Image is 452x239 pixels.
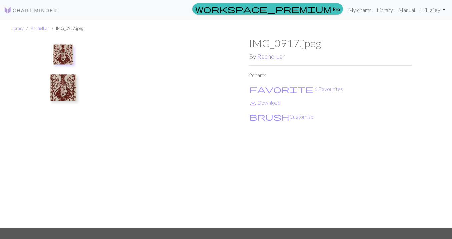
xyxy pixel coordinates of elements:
span: favorite [249,84,313,94]
a: Pro [192,3,343,15]
img: Copy of IMG_0917.jpeg [50,74,76,101]
a: Library [11,26,24,31]
i: Customise [249,113,289,121]
h2: By [249,53,412,60]
i: Favourite [249,85,313,93]
a: RachelLar [257,53,285,60]
button: Favourite 6 Favourites [249,85,343,93]
span: save_alt [249,98,257,107]
button: CustomiseCustomise [249,112,314,121]
a: DownloadDownload [249,99,281,106]
span: workspace_premium [195,4,331,14]
p: 2 charts [249,71,412,79]
a: RachelLar [31,26,49,31]
h1: IMG_0917.jpeg [249,37,412,50]
span: brush [249,112,289,121]
a: My charts [346,3,374,17]
a: Manual [396,3,418,17]
img: IMG_0917.jpeg [86,37,249,228]
i: Download [249,99,257,107]
a: HiHailey [418,3,448,17]
li: IMG_0917.jpeg [49,25,83,32]
img: Logo [4,6,57,14]
img: IMG_0917.jpeg [53,45,73,64]
a: Library [374,3,396,17]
